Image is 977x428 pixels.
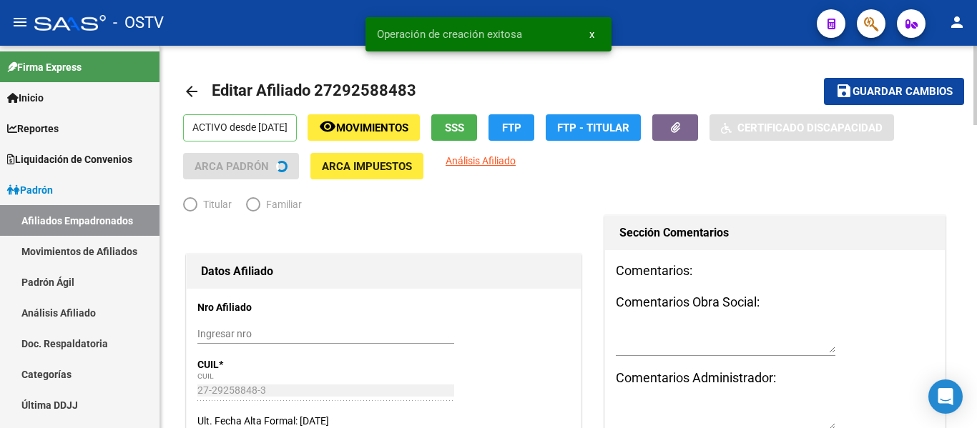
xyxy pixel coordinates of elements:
[928,379,963,414] div: Open Intercom Messenger
[197,299,309,315] p: Nro Afiliado
[183,83,200,100] mat-icon: arrow_back
[824,78,964,104] button: Guardar cambios
[737,121,883,134] span: Certificado Discapacidad
[616,368,934,388] h3: Comentarios Administrador:
[488,114,534,141] button: FTP
[11,14,29,31] mat-icon: menu
[7,151,132,167] span: Liquidación de Convenios
[7,121,59,136] span: Reportes
[201,260,566,283] h1: Datos Afiliado
[546,114,641,141] button: FTP - Titular
[616,261,934,281] h3: Comentarios:
[308,114,420,141] button: Movimientos
[7,90,44,106] span: Inicio
[183,114,297,141] p: ACTIVO desde [DATE]
[260,196,302,212] span: Familiar
[557,121,629,134] span: FTP - Titular
[616,292,934,312] h3: Comentarios Obra Social:
[502,121,521,134] span: FTP
[212,81,416,99] span: Editar Afiliado 27292588483
[835,82,853,99] mat-icon: save
[113,7,164,39] span: - OSTV
[310,153,423,179] button: ARCA Impuestos
[319,118,336,135] mat-icon: remove_red_eye
[853,86,953,99] span: Guardar cambios
[710,114,894,141] button: Certificado Discapacidad
[589,28,594,41] span: x
[619,222,931,244] h1: Sección Comentarios
[431,114,477,141] button: SSS
[446,155,516,166] span: Análisis Afiliado
[445,121,464,134] span: SSS
[195,160,269,173] span: ARCA Padrón
[578,21,606,47] button: x
[377,27,522,41] span: Operación de creación exitosa
[7,182,53,198] span: Padrón
[322,160,412,173] span: ARCA Impuestos
[336,121,408,134] span: Movimientos
[948,14,966,31] mat-icon: person
[197,196,232,212] span: Titular
[183,201,316,213] mat-radio-group: Elija una opción
[197,357,309,372] p: CUIL
[183,153,299,179] button: ARCA Padrón
[7,59,82,75] span: Firma Express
